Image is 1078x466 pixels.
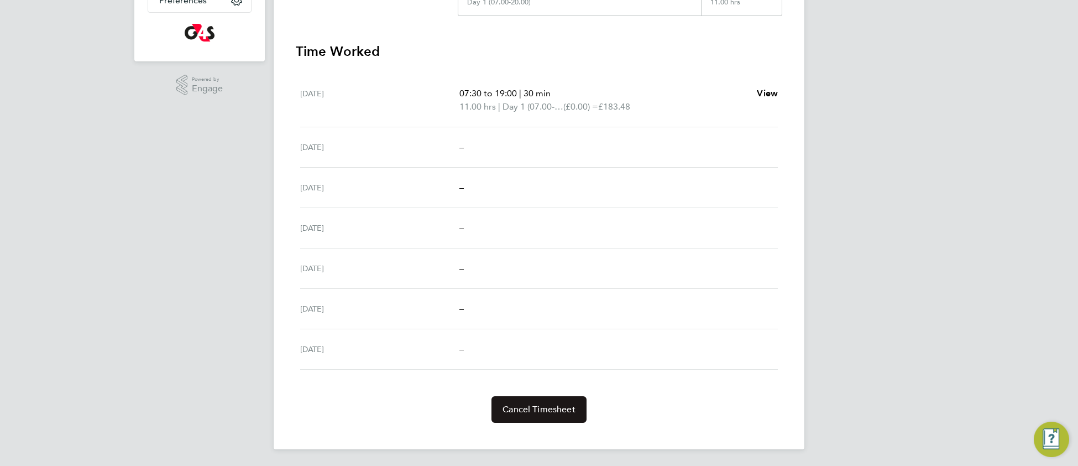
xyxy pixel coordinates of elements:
[524,88,551,99] span: 30 min
[757,88,778,99] span: View
[300,221,459,235] div: [DATE]
[1034,422,1069,457] button: Engage Resource Center
[300,343,459,356] div: [DATE]
[498,101,500,112] span: |
[459,344,464,354] span: –
[148,24,252,42] a: Go to home page
[300,302,459,315] div: [DATE]
[300,262,459,275] div: [DATE]
[192,75,223,84] span: Powered by
[491,396,587,423] button: Cancel Timesheet
[459,303,464,314] span: –
[598,101,630,112] span: £183.48
[459,263,464,273] span: –
[459,142,464,152] span: –
[503,404,575,415] span: Cancel Timesheet
[563,101,598,112] span: (£0.00) =
[300,141,459,154] div: [DATE]
[459,222,464,233] span: –
[296,43,782,60] h3: Time Worked
[503,100,563,113] span: Day 1 (07.00-20.00)
[300,87,459,113] div: [DATE]
[192,84,223,94] span: Engage
[459,88,517,99] span: 07:30 to 19:00
[459,101,496,112] span: 11.00 hrs
[757,87,778,100] a: View
[459,182,464,193] span: –
[185,24,214,42] img: g4s-logo-retina.png
[176,75,223,96] a: Powered byEngage
[519,88,521,99] span: |
[300,181,459,194] div: [DATE]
